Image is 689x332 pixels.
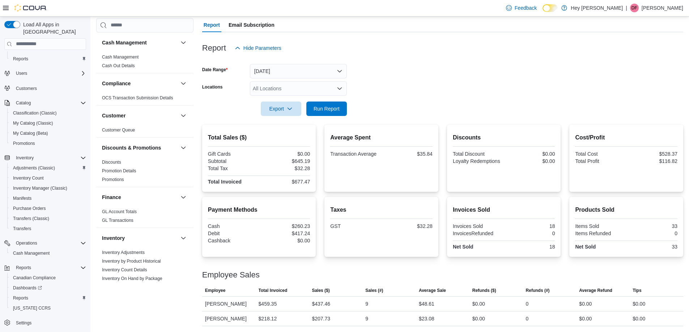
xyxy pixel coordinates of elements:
[260,158,310,164] div: $645.19
[102,177,124,182] a: Promotions
[208,151,258,157] div: Gift Cards
[10,204,49,213] a: Purchase Orders
[13,239,86,247] span: Operations
[102,144,178,151] button: Discounts & Promotions
[365,288,383,293] span: Sales (#)
[1,83,89,93] button: Customers
[259,288,288,293] span: Total Invoiced
[102,259,161,264] a: Inventory by Product Historical
[10,109,86,117] span: Classification (Classic)
[205,288,226,293] span: Employee
[10,273,59,282] a: Canadian Compliance
[10,304,86,312] span: Washington CCRS
[1,318,89,328] button: Settings
[10,129,86,138] span: My Catalog (Beta)
[10,174,47,182] a: Inventory Count
[102,194,178,201] button: Finance
[260,238,310,243] div: $0.00
[579,314,592,323] div: $0.00
[419,288,446,293] span: Average Sale
[526,314,529,323] div: 0
[10,214,52,223] a: Transfers (Classic)
[102,160,121,165] a: Discounts
[330,151,380,157] div: Transaction Average
[7,163,89,173] button: Adjustments (Classic)
[575,244,596,250] strong: Net Sold
[453,223,502,229] div: Invoices Sold
[10,184,86,193] span: Inventory Manager (Classic)
[10,249,52,258] a: Cash Management
[243,44,281,52] span: Hide Parameters
[628,151,677,157] div: $528.37
[1,238,89,248] button: Operations
[102,234,178,242] button: Inventory
[13,99,34,107] button: Catalog
[16,155,34,161] span: Inventory
[579,288,612,293] span: Average Refund
[453,230,502,236] div: InvoicesRefunded
[13,263,86,272] span: Reports
[102,168,136,173] a: Promotion Details
[10,119,86,128] span: My Catalog (Classic)
[13,83,86,92] span: Customers
[419,314,434,323] div: $23.08
[505,151,555,157] div: $0.00
[312,299,330,308] div: $437.46
[202,311,256,326] div: [PERSON_NAME]
[13,141,35,146] span: Promotions
[102,39,178,46] button: Cash Management
[179,38,188,47] button: Cash Management
[13,130,48,136] span: My Catalog (Beta)
[330,223,380,229] div: GST
[7,303,89,313] button: [US_STATE] CCRS
[7,214,89,224] button: Transfers (Classic)
[260,151,310,157] div: $0.00
[7,193,89,203] button: Manifests
[10,129,51,138] a: My Catalog (Beta)
[250,64,347,78] button: [DATE]
[96,53,193,73] div: Cash Management
[259,299,277,308] div: $459.35
[13,285,42,291] span: Dashboards
[7,273,89,283] button: Canadian Compliance
[102,168,136,174] span: Promotion Details
[179,79,188,88] button: Compliance
[10,294,31,302] a: Reports
[13,69,30,78] button: Users
[13,69,86,78] span: Users
[260,230,310,236] div: $417.24
[102,55,139,60] a: Cash Management
[13,56,28,62] span: Reports
[10,184,70,193] a: Inventory Manager (Classic)
[472,314,485,323] div: $0.00
[10,204,86,213] span: Purchase Orders
[10,273,86,282] span: Canadian Compliance
[7,224,89,234] button: Transfers
[642,4,683,12] p: [PERSON_NAME]
[628,223,677,229] div: 33
[515,4,537,12] span: Feedback
[7,54,89,64] button: Reports
[1,68,89,78] button: Users
[16,320,31,326] span: Settings
[10,164,58,172] a: Adjustments (Classic)
[1,98,89,108] button: Catalog
[10,224,34,233] a: Transfers
[102,267,147,273] span: Inventory Count Details
[10,294,86,302] span: Reports
[505,244,555,250] div: 18
[102,63,135,68] a: Cash Out Details
[453,158,502,164] div: Loyalty Redemptions
[7,118,89,128] button: My Catalog (Classic)
[10,249,86,258] span: Cash Management
[208,238,258,243] div: Cashback
[202,67,228,73] label: Date Range
[503,1,540,15] a: Feedback
[330,206,433,214] h2: Taxes
[13,99,86,107] span: Catalog
[208,206,310,214] h2: Payment Methods
[96,94,193,105] div: Compliance
[628,230,677,236] div: 0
